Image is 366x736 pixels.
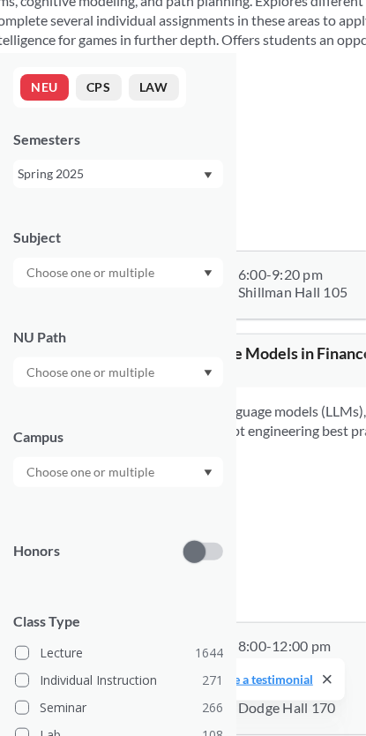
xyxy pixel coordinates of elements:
[18,164,202,184] div: Spring 2025
[13,457,223,487] div: Dropdown arrow
[13,228,223,247] div: Subject
[129,74,179,101] button: LAW
[13,541,60,561] p: Honors
[15,669,223,692] label: Individual Instruction
[15,642,223,665] label: Lecture
[204,270,213,277] svg: Dropdown arrow
[13,357,223,387] div: Dropdown arrow
[13,258,223,288] div: Dropdown arrow
[209,672,313,687] a: Leave a testimonial
[204,370,213,377] svg: Dropdown arrow
[13,612,223,631] span: Class Type
[76,74,122,101] button: CPS
[202,698,223,717] span: 266
[18,462,166,483] input: Choose one or multiple
[238,266,347,283] div: 6:00 - 9:20 pm
[18,362,166,383] input: Choose one or multiple
[13,427,223,447] div: Campus
[18,262,166,283] input: Choose one or multiple
[13,160,223,188] div: Spring 2025Dropdown arrow
[204,172,213,179] svg: Dropdown arrow
[204,469,213,477] svg: Dropdown arrow
[202,671,223,690] span: 271
[238,283,347,301] div: Shillman Hall 105
[13,327,223,347] div: NU Path
[195,643,223,663] span: 1644
[20,74,69,101] button: NEU
[238,637,336,655] div: 8:00 - 12:00 pm
[13,130,223,149] div: Semesters
[15,696,223,719] label: Seminar
[238,655,336,672] div: Dodge Hall 170
[238,699,336,717] div: Dodge Hall 170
